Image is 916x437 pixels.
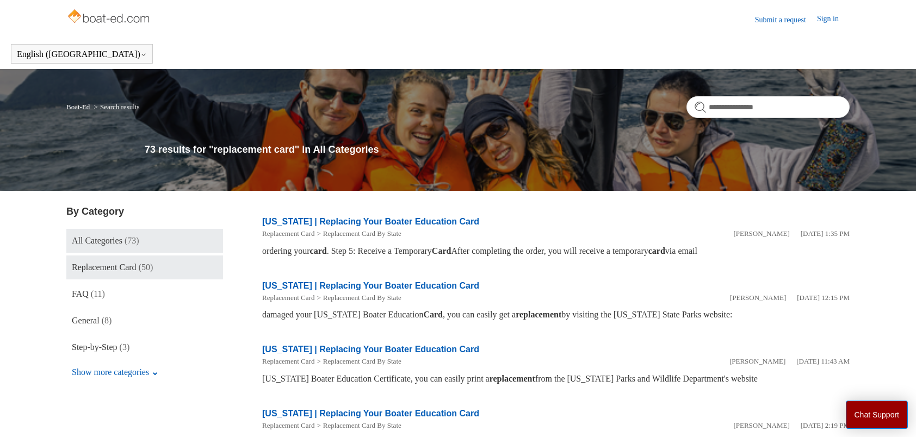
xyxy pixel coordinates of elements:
[262,228,314,239] li: Replacement Card
[66,282,223,306] a: FAQ (11)
[262,357,314,365] a: Replacement Card
[817,13,850,26] a: Sign in
[72,236,122,245] span: All Categories
[102,316,112,325] span: (8)
[66,362,164,383] button: Show more categories
[66,103,90,111] a: Boat-Ed
[801,421,850,429] time: 05/21/2024, 14:19
[516,310,561,319] em: replacement
[262,356,314,367] li: Replacement Card
[314,292,401,303] li: Replacement Card By State
[66,7,153,28] img: Boat-Ed Help Center home page
[66,204,223,219] h3: By Category
[733,420,789,431] li: [PERSON_NAME]
[796,357,850,365] time: 05/22/2024, 11:43
[120,342,130,352] span: (3)
[145,142,850,157] h1: 73 results for "replacement card" in All Categories
[310,246,327,255] em: card
[139,263,153,272] span: (50)
[262,345,479,354] a: [US_STATE] | Replacing Your Boater Education Card
[314,420,401,431] li: Replacement Card By State
[125,236,139,245] span: (73)
[846,401,908,429] button: Chat Support
[262,229,314,238] a: Replacement Card
[755,14,817,26] a: Submit a request
[17,49,147,59] button: English ([GEOGRAPHIC_DATA])
[323,421,401,429] a: Replacement Card By State
[730,292,786,303] li: [PERSON_NAME]
[423,310,443,319] em: Card
[262,372,850,385] div: [US_STATE] Boater Education Certificate, you can easily print a from the [US_STATE] Parks and Wil...
[490,374,535,383] em: replacement
[262,308,850,321] div: damaged your [US_STATE] Boater Education , you can easily get a by visiting the [US_STATE] State ...
[801,229,850,238] time: 05/21/2024, 13:35
[262,281,479,290] a: [US_STATE] | Replacing Your Boater Education Card
[92,103,140,111] li: Search results
[797,294,850,302] time: 05/22/2024, 12:15
[323,357,401,365] a: Replacement Card By State
[323,294,401,302] a: Replacement Card By State
[314,228,401,239] li: Replacement Card By State
[262,409,479,418] a: [US_STATE] | Replacing Your Boater Education Card
[648,246,665,255] em: card
[262,421,314,429] a: Replacement Card
[733,228,789,239] li: [PERSON_NAME]
[314,356,401,367] li: Replacement Card By State
[262,245,850,258] div: ordering your . Step 5: Receive a Temporary After completing the order, you will receive a tempor...
[262,420,314,431] li: Replacement Card
[686,96,850,118] input: Search
[66,335,223,359] a: Step-by-Step (3)
[66,103,92,111] li: Boat-Ed
[262,217,479,226] a: [US_STATE] | Replacing Your Boater Education Card
[323,229,401,238] a: Replacement Card By State
[66,309,223,333] a: General (8)
[91,289,105,298] span: (11)
[262,294,314,302] a: Replacement Card
[729,356,785,367] li: [PERSON_NAME]
[432,246,451,255] em: Card
[72,289,89,298] span: FAQ
[66,255,223,279] a: Replacement Card (50)
[66,229,223,253] a: All Categories (73)
[72,263,137,272] span: Replacement Card
[72,316,100,325] span: General
[262,292,314,303] li: Replacement Card
[72,342,117,352] span: Step-by-Step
